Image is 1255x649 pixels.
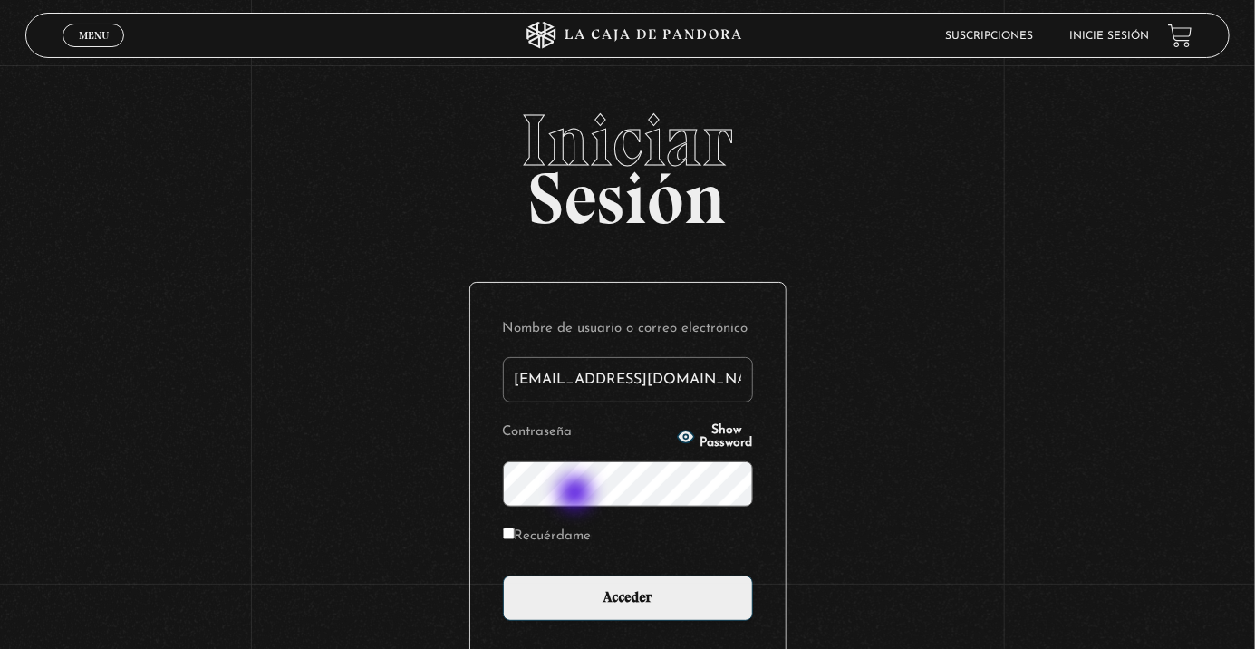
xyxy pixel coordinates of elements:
label: Nombre de usuario o correo electrónico [503,315,753,344]
label: Contraseña [503,419,671,447]
label: Recuérdame [503,523,592,551]
a: Suscripciones [946,31,1034,42]
button: Show Password [677,424,753,450]
input: Recuérdame [503,528,515,539]
span: Iniciar [25,104,1231,177]
a: View your shopping cart [1168,24,1192,48]
span: Cerrar [72,45,115,58]
a: Inicie sesión [1070,31,1150,42]
span: Menu [79,30,109,41]
input: Acceder [503,576,753,621]
h2: Sesión [25,104,1231,220]
span: Show Password [700,424,753,450]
